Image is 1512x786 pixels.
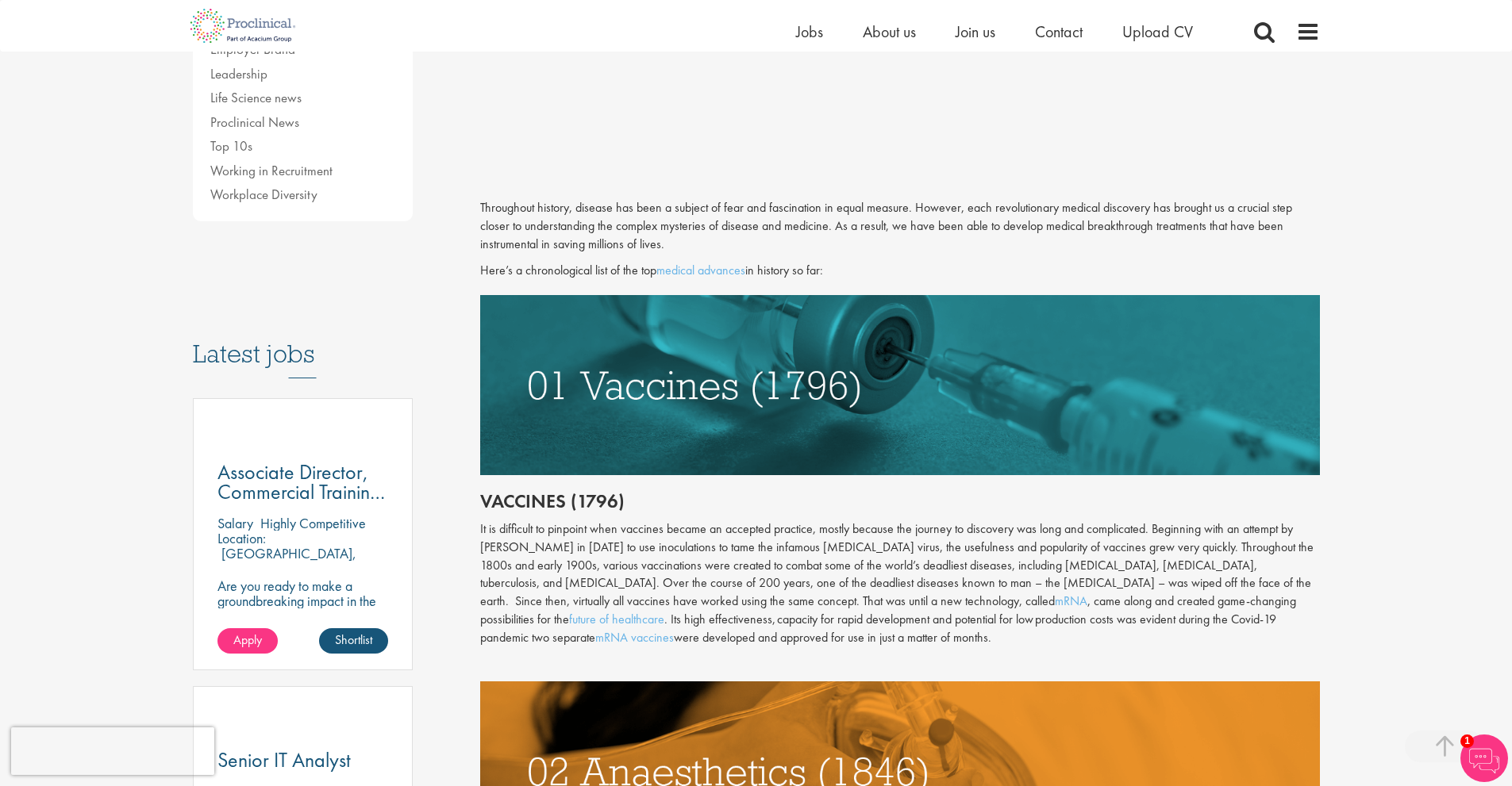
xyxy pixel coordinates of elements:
[193,301,414,378] h3: Latest jobs
[480,520,1320,647] div: It is difficult to pinpoint when vaccines became an accepted practice, mostly because the journey...
[217,529,266,547] span: Location:
[217,750,389,770] a: Senior IT Analyst
[210,162,333,179] a: Working in Recruitment
[480,295,1320,475] img: vaccines
[217,746,351,773] span: Senior IT Analyst
[233,631,262,648] span: Apply
[210,137,252,155] a: Top 10s
[217,544,356,577] p: [GEOGRAPHIC_DATA], [GEOGRAPHIC_DATA]
[1055,592,1087,609] a: mRNA
[1122,21,1193,42] a: Upload CV
[217,462,389,502] a: Associate Director, Commercial Training Lead
[217,458,385,525] span: Associate Director, Commercial Training Lead
[210,89,302,106] a: Life Science news
[1035,21,1083,42] a: Contact
[656,262,745,278] a: medical advances
[11,727,214,775] iframe: reCAPTCHA
[796,21,823,42] a: Jobs
[210,113,299,131] a: Proclinical News
[569,611,664,627] a: future of healthcare
[1460,734,1508,782] img: Chatbot
[480,262,1320,280] p: Here’s a chronological list of the top in history so far:
[217,514,253,532] span: Salary
[480,491,1320,512] h2: Vaccines (1796)
[217,628,278,654] a: Apply
[1460,734,1474,748] span: 1
[595,629,674,646] a: mRNA vaccines
[210,186,317,203] a: Workplace Diversity
[863,21,916,42] a: About us
[319,628,388,654] a: Shortlist
[217,578,389,669] p: Are you ready to make a groundbreaking impact in the world of biotechnology? Join a growing compa...
[210,65,267,82] a: Leadership
[480,199,1320,254] p: Throughout history, disease has been a subject of fear and fascination in equal measure. However,...
[260,514,366,532] p: Highly Competitive
[956,21,995,42] a: Join us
